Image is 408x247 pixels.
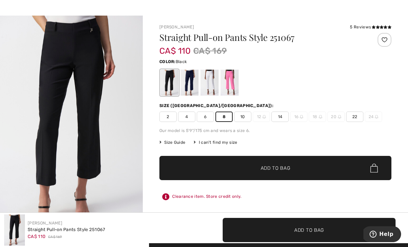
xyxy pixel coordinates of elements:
div: 5 Reviews [350,24,391,30]
span: Color: [159,59,176,64]
span: 12 [253,112,270,122]
div: Size ([GEOGRAPHIC_DATA]/[GEOGRAPHIC_DATA]): [159,103,275,109]
span: 4 [178,112,195,122]
span: 18 [309,112,326,122]
span: CA$ 110 [28,234,45,239]
a: [PERSON_NAME] [159,25,194,29]
span: 24 [365,112,382,122]
span: Black [176,59,187,64]
div: I can't find my size [194,139,237,145]
span: 10 [234,112,251,122]
button: Add to Bag [159,156,391,180]
span: 6 [197,112,214,122]
span: Size Guide [159,139,185,145]
img: ring-m.svg [375,115,378,118]
span: 20 [327,112,345,122]
img: Straight Pull-On Pants Style 251067 [4,214,25,246]
img: ring-m.svg [319,115,322,118]
span: 22 [346,112,363,122]
div: Midnight Blue [180,70,198,96]
iframe: Opens a widget where you can find more information [363,226,401,244]
span: CA$ 169 [193,45,227,57]
div: Black [160,70,178,96]
button: Add to Bag [223,218,396,242]
span: Add to Bag [294,226,324,233]
span: CA$ 110 [159,39,191,56]
span: 2 [159,112,177,122]
img: ring-m.svg [300,115,303,118]
span: 16 [290,112,307,122]
span: Add to Bag [261,165,290,172]
span: 14 [271,112,289,122]
div: Off White [201,70,219,96]
a: [PERSON_NAME] [28,221,62,226]
div: Clearance item. Store credit only. [159,191,391,203]
img: Bag.svg [370,164,378,173]
h1: Straight Pull-on Pants Style 251067 [159,33,353,42]
div: Our model is 5'9"/175 cm and wears a size 6. [159,127,391,134]
img: ring-m.svg [338,115,341,118]
span: 8 [215,112,233,122]
div: Bubble gum [221,70,239,96]
span: CA$ 169 [48,235,62,240]
div: Straight Pull-on Pants Style 251067 [28,226,105,233]
img: ring-m.svg [262,115,266,118]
